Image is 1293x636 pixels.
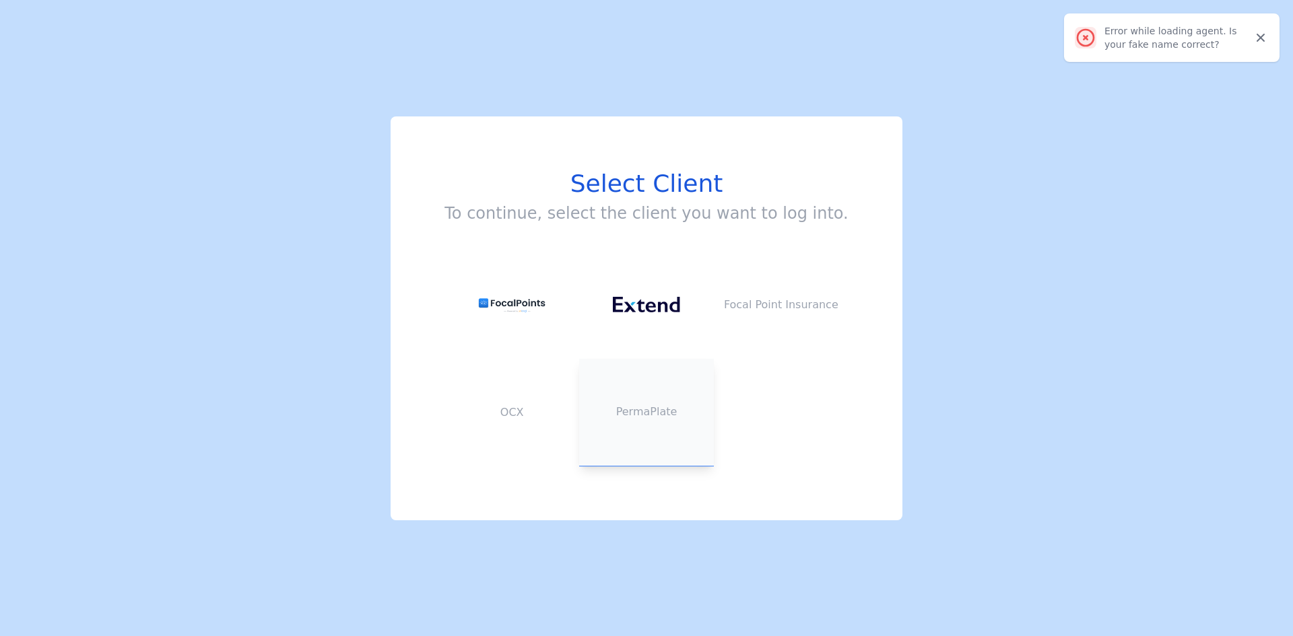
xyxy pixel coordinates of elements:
p: PermaPlate [579,404,714,420]
button: Close [1250,27,1271,48]
p: Focal Point Insurance [714,297,849,313]
button: OCX [444,359,579,466]
button: Focal Point Insurance [714,251,849,359]
p: OCX [444,404,579,421]
h3: To continue, select the client you want to log into. [444,203,848,224]
h1: Select Client [444,170,848,197]
button: PermaPlate [579,359,714,466]
div: Error while loading agent. Is your fake name correct? [1104,24,1250,51]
